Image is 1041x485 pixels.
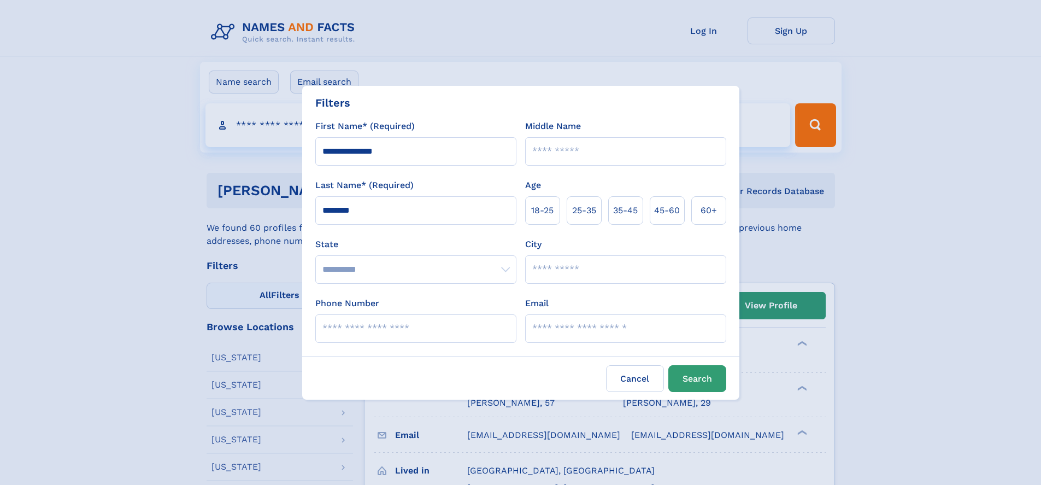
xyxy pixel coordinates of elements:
[525,297,549,310] label: Email
[525,238,542,251] label: City
[613,204,638,217] span: 35‑45
[315,95,350,111] div: Filters
[668,365,726,392] button: Search
[531,204,554,217] span: 18‑25
[315,120,415,133] label: First Name* (Required)
[525,179,541,192] label: Age
[572,204,596,217] span: 25‑35
[315,297,379,310] label: Phone Number
[701,204,717,217] span: 60+
[654,204,680,217] span: 45‑60
[315,179,414,192] label: Last Name* (Required)
[606,365,664,392] label: Cancel
[315,238,516,251] label: State
[525,120,581,133] label: Middle Name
